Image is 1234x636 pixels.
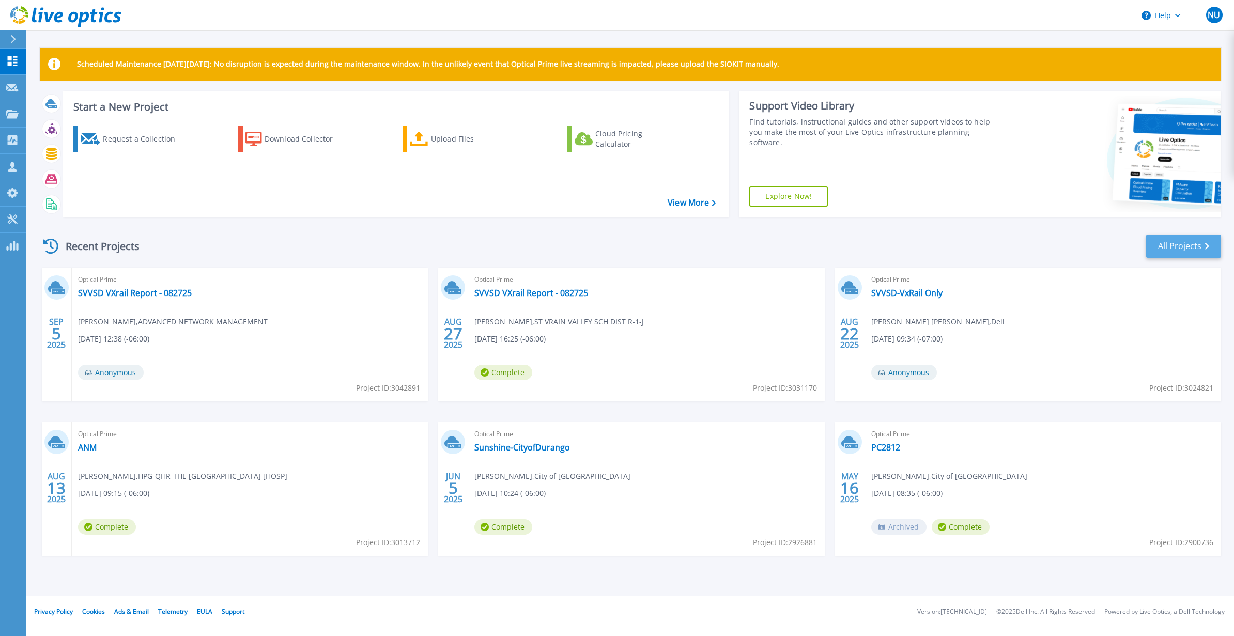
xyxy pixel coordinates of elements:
[52,329,61,338] span: 5
[840,329,859,338] span: 22
[356,382,420,394] span: Project ID: 3042891
[222,607,244,616] a: Support
[474,471,630,482] span: [PERSON_NAME] , City of [GEOGRAPHIC_DATA]
[749,99,998,113] div: Support Video Library
[265,129,347,149] div: Download Collector
[871,274,1215,285] span: Optical Prime
[78,316,268,328] span: [PERSON_NAME] , ADVANCED NETWORK MANAGEMENT
[474,442,570,453] a: Sunshine-CityofDurango
[595,129,678,149] div: Cloud Pricing Calculator
[73,126,189,152] a: Request a Collection
[1149,537,1213,548] span: Project ID: 2900736
[158,607,188,616] a: Telemetry
[871,365,937,380] span: Anonymous
[474,333,546,345] span: [DATE] 16:25 (-06:00)
[78,365,144,380] span: Anonymous
[47,315,66,352] div: SEP 2025
[871,471,1027,482] span: [PERSON_NAME] , City of [GEOGRAPHIC_DATA]
[871,519,927,535] span: Archived
[932,519,990,535] span: Complete
[34,607,73,616] a: Privacy Policy
[871,488,943,499] span: [DATE] 08:35 (-06:00)
[103,129,186,149] div: Request a Collection
[474,274,818,285] span: Optical Prime
[567,126,683,152] a: Cloud Pricing Calculator
[871,333,943,345] span: [DATE] 09:34 (-07:00)
[78,488,149,499] span: [DATE] 09:15 (-06:00)
[1104,609,1225,615] li: Powered by Live Optics, a Dell Technology
[840,484,859,492] span: 16
[443,315,463,352] div: AUG 2025
[1149,382,1213,394] span: Project ID: 3024821
[443,469,463,507] div: JUN 2025
[1146,235,1221,258] a: All Projects
[40,234,153,259] div: Recent Projects
[47,469,66,507] div: AUG 2025
[78,471,287,482] span: [PERSON_NAME] , HPG-QHR-THE [GEOGRAPHIC_DATA] [HOSP]
[82,607,105,616] a: Cookies
[78,442,97,453] a: ANM
[77,60,779,68] p: Scheduled Maintenance [DATE][DATE]: No disruption is expected during the maintenance window. In t...
[114,607,149,616] a: Ads & Email
[749,117,998,148] div: Find tutorials, instructional guides and other support videos to help you make the most of your L...
[474,365,532,380] span: Complete
[840,315,859,352] div: AUG 2025
[238,126,353,152] a: Download Collector
[996,609,1095,615] li: © 2025 Dell Inc. All Rights Reserved
[917,609,987,615] li: Version: [TECHNICAL_ID]
[444,329,462,338] span: 27
[753,537,817,548] span: Project ID: 2926881
[871,442,900,453] a: PC2812
[474,519,532,535] span: Complete
[197,607,212,616] a: EULA
[449,484,458,492] span: 5
[668,198,716,208] a: View More
[1208,11,1220,19] span: NU
[431,129,514,149] div: Upload Files
[356,537,420,548] span: Project ID: 3013712
[73,101,716,113] h3: Start a New Project
[871,316,1005,328] span: [PERSON_NAME] [PERSON_NAME] , Dell
[474,316,644,328] span: [PERSON_NAME] , ST VRAIN VALLEY SCH DIST R-1-J
[474,428,818,440] span: Optical Prime
[78,519,136,535] span: Complete
[871,428,1215,440] span: Optical Prime
[871,288,943,298] a: SVVSD-VxRail Only
[78,333,149,345] span: [DATE] 12:38 (-06:00)
[749,186,828,207] a: Explore Now!
[403,126,518,152] a: Upload Files
[474,288,588,298] a: SVVSD VXrail Report - 082725
[47,484,66,492] span: 13
[78,428,422,440] span: Optical Prime
[753,382,817,394] span: Project ID: 3031170
[78,288,192,298] a: SVVSD VXrail Report - 082725
[474,488,546,499] span: [DATE] 10:24 (-06:00)
[840,469,859,507] div: MAY 2025
[78,274,422,285] span: Optical Prime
